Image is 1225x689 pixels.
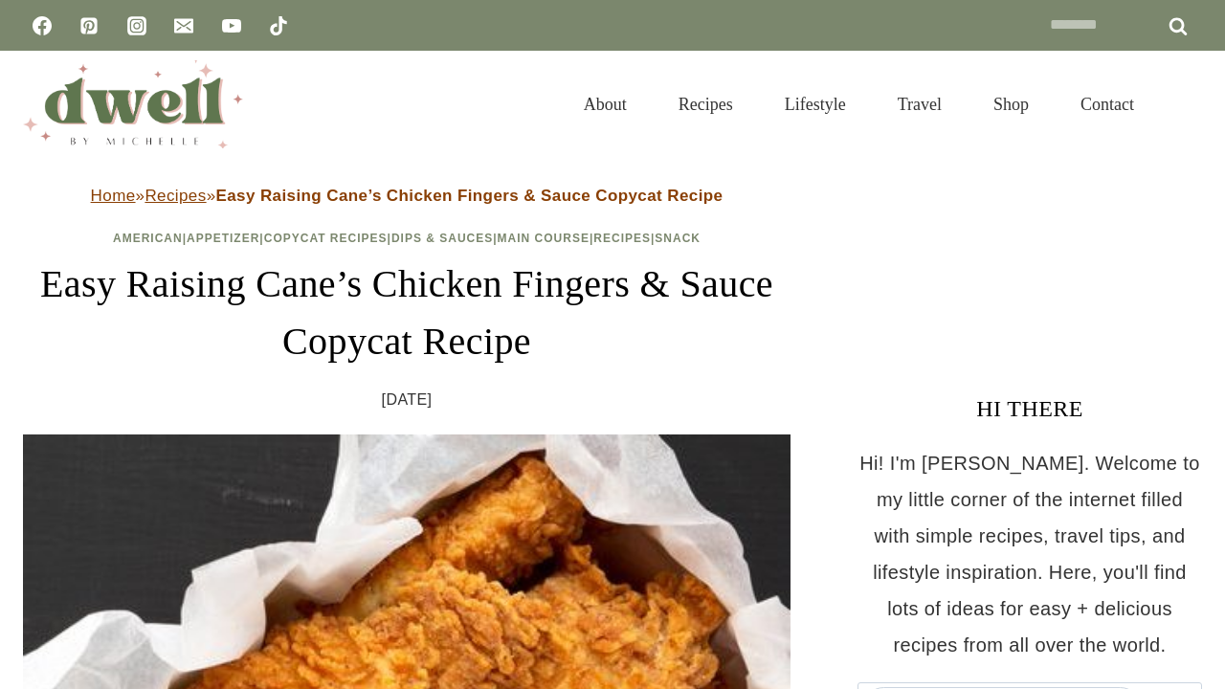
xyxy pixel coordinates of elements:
[1169,88,1202,121] button: View Search Form
[558,71,653,138] a: About
[1055,71,1160,138] a: Contact
[593,232,651,245] a: Recipes
[215,187,723,205] strong: Easy Raising Cane’s Chicken Fingers & Sauce Copycat Recipe
[91,187,724,205] span: » »
[23,7,61,45] a: Facebook
[653,71,759,138] a: Recipes
[498,232,590,245] a: Main Course
[872,71,968,138] a: Travel
[212,7,251,45] a: YouTube
[857,391,1202,426] h3: HI THERE
[259,7,298,45] a: TikTok
[145,187,206,205] a: Recipes
[165,7,203,45] a: Email
[91,187,136,205] a: Home
[759,71,872,138] a: Lifestyle
[857,445,1202,663] p: Hi! I'm [PERSON_NAME]. Welcome to my little corner of the internet filled with simple recipes, tr...
[558,71,1160,138] nav: Primary Navigation
[70,7,108,45] a: Pinterest
[264,232,388,245] a: Copycat Recipes
[655,232,701,245] a: Snack
[968,71,1055,138] a: Shop
[23,256,791,370] h1: Easy Raising Cane’s Chicken Fingers & Sauce Copycat Recipe
[113,232,183,245] a: American
[113,232,701,245] span: | | | | | |
[23,60,243,148] img: DWELL by michelle
[391,232,493,245] a: Dips & Sauces
[382,386,433,414] time: [DATE]
[118,7,156,45] a: Instagram
[187,232,259,245] a: Appetizer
